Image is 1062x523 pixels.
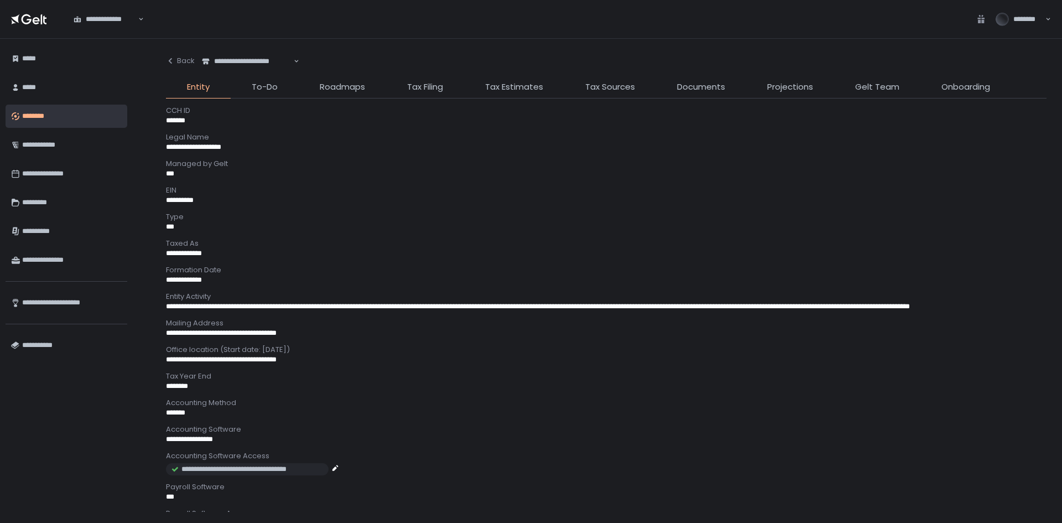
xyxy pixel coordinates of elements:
[166,451,1047,461] div: Accounting Software Access
[166,106,1047,116] div: CCH ID
[166,185,1047,195] div: EIN
[195,50,299,73] div: Search for option
[66,8,144,31] div: Search for option
[166,292,1047,302] div: Entity Activity
[166,265,1047,275] div: Formation Date
[320,81,365,94] span: Roadmaps
[485,81,543,94] span: Tax Estimates
[941,81,990,94] span: Onboarding
[166,56,195,66] div: Back
[166,482,1047,492] div: Payroll Software
[187,81,210,94] span: Entity
[585,81,635,94] span: Tax Sources
[855,81,899,94] span: Gelt Team
[252,81,278,94] span: To-Do
[166,345,1047,355] div: Office location (Start date: [DATE])
[767,81,813,94] span: Projections
[166,212,1047,222] div: Type
[166,424,1047,434] div: Accounting Software
[292,56,293,67] input: Search for option
[166,509,1047,519] div: Payroll Software Access
[166,132,1047,142] div: Legal Name
[166,398,1047,408] div: Accounting Method
[166,239,1047,248] div: Taxed As
[166,159,1047,169] div: Managed by Gelt
[677,81,725,94] span: Documents
[166,50,195,72] button: Back
[166,371,1047,381] div: Tax Year End
[407,81,443,94] span: Tax Filing
[166,318,1047,328] div: Mailing Address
